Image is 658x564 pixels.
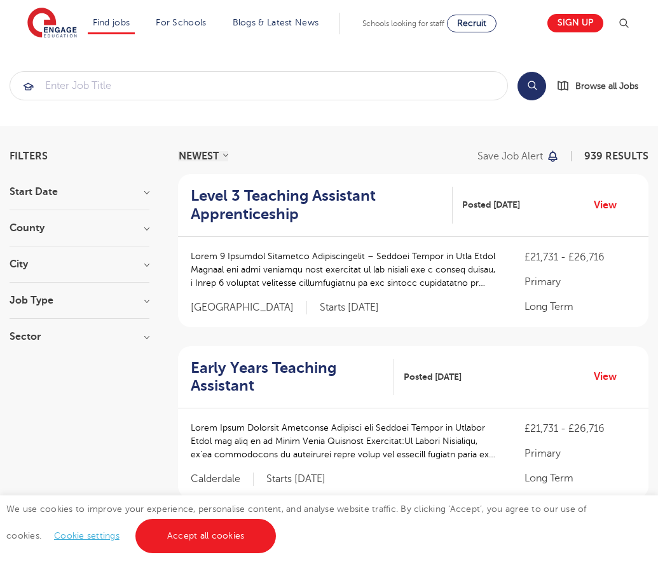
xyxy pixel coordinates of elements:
p: Starts [DATE] [266,473,326,486]
span: We use cookies to improve your experience, personalise content, and analyse website traffic. By c... [6,504,587,540]
h3: County [10,223,149,233]
p: Long Term [524,471,636,486]
a: Early Years Teaching Assistant [191,359,394,396]
a: For Schools [156,18,206,27]
p: Lorem Ipsum Dolorsit Ametconse Adipisci eli Seddoei Tempor in Utlabor Etdol mag aliq en ad Minim ... [191,421,499,461]
h3: City [10,259,149,269]
input: Submit [10,72,507,100]
a: Recruit [447,15,497,32]
h3: Sector [10,332,149,342]
a: Sign up [547,14,603,32]
a: Browse all Jobs [556,79,648,93]
a: View [594,368,626,385]
p: Long Term [524,299,636,314]
a: View [594,197,626,213]
p: Lorem 9 Ipsumdol Sitametco Adipiscingelit – Seddoei Tempor in Utla Etdol Magnaal eni admi veniamq... [191,250,499,290]
h3: Start Date [10,187,149,197]
p: Save job alert [477,151,543,161]
h2: Level 3 Teaching Assistant Apprenticeship [191,187,442,224]
a: Accept all cookies [135,519,277,553]
span: Recruit [457,18,486,28]
h2: Early Years Teaching Assistant [191,359,384,396]
span: Filters [10,151,48,161]
p: Primary [524,274,636,290]
span: Posted [DATE] [462,198,520,211]
span: Browse all Jobs [575,79,638,93]
button: Save job alert [477,151,559,161]
a: Blogs & Latest News [233,18,319,27]
a: Level 3 Teaching Assistant Apprenticeship [191,187,453,224]
span: 939 RESULTS [584,151,648,162]
h3: Job Type [10,295,149,305]
p: £21,731 - £26,716 [524,250,636,265]
span: Calderdale [191,473,254,486]
img: Engage Education [27,8,77,39]
p: Starts [DATE] [320,301,379,314]
button: Search [517,72,546,100]
span: Schools looking for staff [362,19,444,28]
span: [GEOGRAPHIC_DATA] [191,301,307,314]
p: £21,731 - £26,716 [524,421,636,436]
p: Primary [524,446,636,461]
a: Find jobs [93,18,130,27]
a: Cookie settings [54,531,120,540]
div: Submit [10,71,508,100]
span: Posted [DATE] [404,370,462,384]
